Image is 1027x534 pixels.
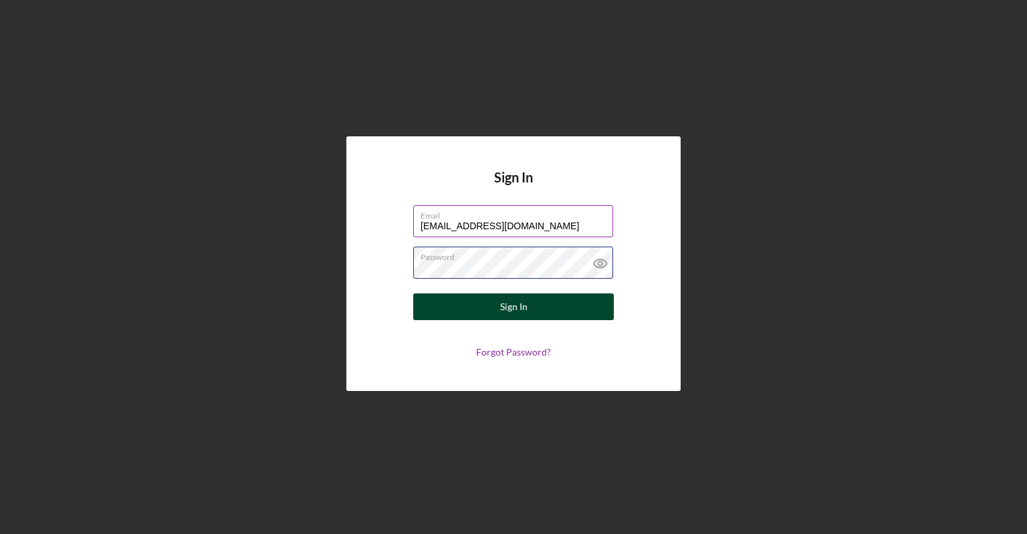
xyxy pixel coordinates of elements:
h4: Sign In [494,170,533,205]
label: Password [421,247,613,262]
div: Sign In [500,293,528,320]
button: Sign In [413,293,614,320]
label: Email [421,206,613,221]
a: Forgot Password? [476,346,551,358]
